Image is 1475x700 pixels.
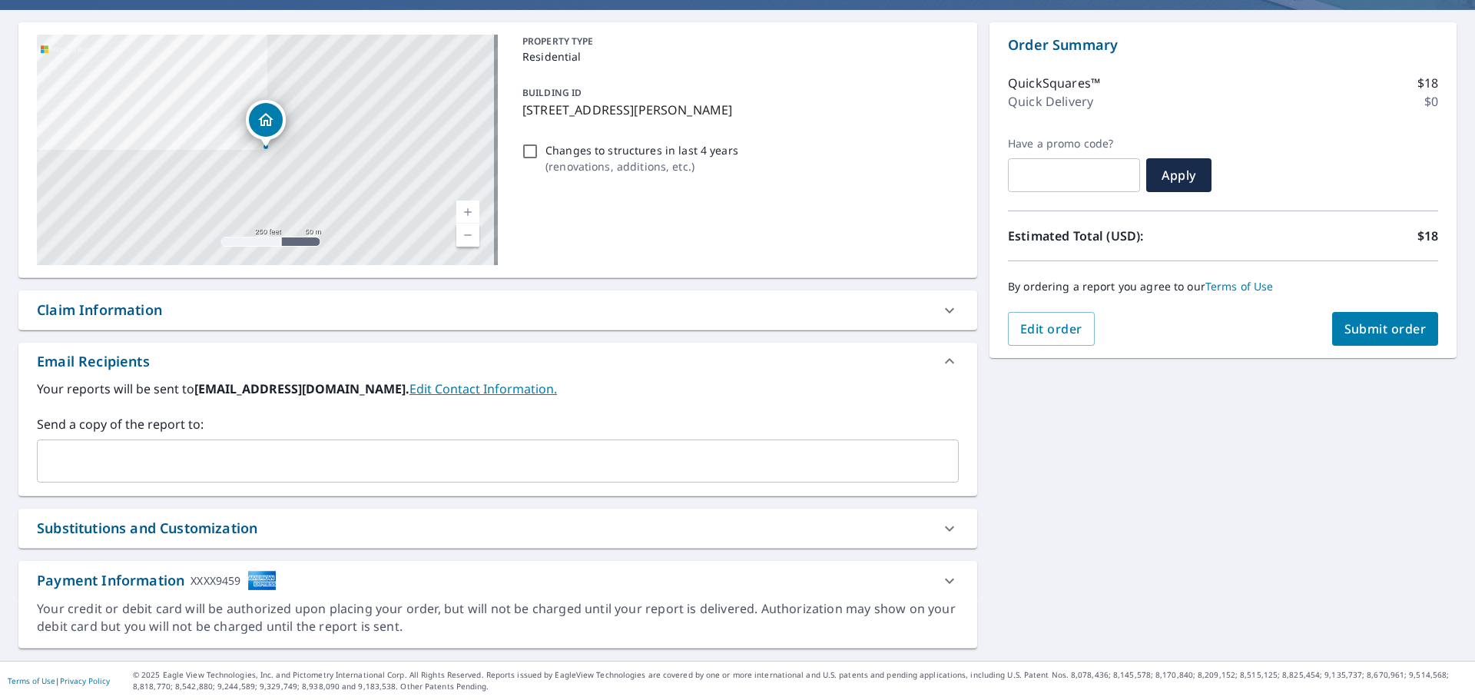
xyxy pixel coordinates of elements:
a: Current Level 17, Zoom In [456,201,479,224]
p: [STREET_ADDRESS][PERSON_NAME] [522,101,953,119]
p: By ordering a report you agree to our [1008,280,1438,294]
div: Substitutions and Customization [37,518,257,539]
p: Residential [522,48,953,65]
p: PROPERTY TYPE [522,35,953,48]
p: Estimated Total (USD): [1008,227,1223,245]
p: Order Summary [1008,35,1438,55]
p: QuickSquares™ [1008,74,1100,92]
button: Submit order [1332,312,1439,346]
p: $18 [1417,227,1438,245]
p: Quick Delivery [1008,92,1093,111]
button: Edit order [1008,312,1095,346]
a: Current Level 17, Zoom Out [456,224,479,247]
div: Substitutions and Customization [18,509,977,548]
p: $0 [1424,92,1438,111]
img: cardImage [247,570,277,591]
span: Submit order [1344,320,1427,337]
a: Terms of Use [1205,279,1274,294]
div: Payment Information [37,570,277,591]
div: XXXX9459 [191,570,240,591]
p: | [8,676,110,685]
div: Dropped pin, building 1, Residential property, 3531 Midvale Cv Tucker, GA 30084 [246,100,286,148]
label: Have a promo code? [1008,137,1140,151]
div: Your credit or debit card will be authorized upon placing your order, but will not be charged unt... [37,600,959,635]
a: Privacy Policy [60,675,110,686]
div: Claim Information [18,290,977,330]
span: Apply [1158,167,1199,184]
span: Edit order [1020,320,1082,337]
p: BUILDING ID [522,86,582,99]
a: Terms of Use [8,675,55,686]
p: © 2025 Eagle View Technologies, Inc. and Pictometry International Corp. All Rights Reserved. Repo... [133,669,1467,692]
b: [EMAIL_ADDRESS][DOMAIN_NAME]. [194,380,409,397]
label: Your reports will be sent to [37,380,959,398]
div: Email Recipients [18,343,977,380]
button: Apply [1146,158,1211,192]
div: Payment InformationXXXX9459cardImage [18,561,977,600]
p: Changes to structures in last 4 years [545,142,738,158]
div: Claim Information [37,300,162,320]
a: EditContactInfo [409,380,557,397]
label: Send a copy of the report to: [37,415,959,433]
div: Email Recipients [37,351,150,372]
p: $18 [1417,74,1438,92]
p: ( renovations, additions, etc. ) [545,158,738,174]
